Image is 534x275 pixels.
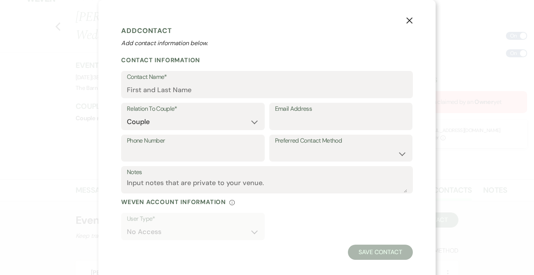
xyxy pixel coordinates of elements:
[127,135,259,146] label: Phone Number
[121,198,413,206] div: Weven Account Information
[127,104,259,115] label: Relation To Couple*
[275,135,407,146] label: Preferred Contact Method
[348,245,413,260] button: Save Contact
[127,214,259,225] label: User Type*
[127,167,407,178] label: Notes
[275,104,407,115] label: Email Address
[121,39,413,48] p: Add contact information below.
[127,72,407,83] label: Contact Name*
[121,56,413,64] h2: Contact Information
[127,83,407,97] input: First and Last Name
[121,25,413,36] h1: Add Contact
